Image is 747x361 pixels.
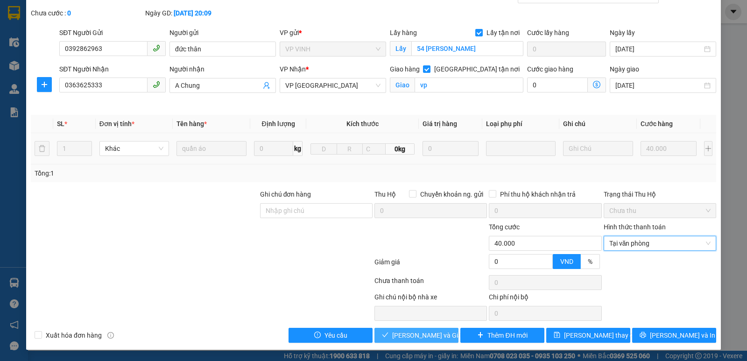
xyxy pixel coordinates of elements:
[37,81,51,88] span: plus
[392,330,482,340] span: [PERSON_NAME] và Giao hàng
[415,78,524,92] input: Giao tận nơi
[280,65,306,73] span: VP Nhận
[390,41,411,56] span: Lấy
[59,28,166,38] div: SĐT Người Gửi
[604,189,716,199] div: Trạng thái Thu Hộ
[145,8,258,18] div: Ngày GD:
[487,330,527,340] span: Thêm ĐH mới
[169,28,276,38] div: Người gửi
[527,29,569,36] label: Cước lấy hàng
[527,78,588,92] input: Cước giao hàng
[704,141,712,156] button: plus
[593,81,600,88] span: dollar-circle
[176,120,207,127] span: Tên hàng
[260,191,311,198] label: Ghi chú đơn hàng
[390,78,415,92] span: Giao
[280,28,386,38] div: VP gửi
[460,328,544,343] button: plusThêm ĐH mới
[650,330,715,340] span: [PERSON_NAME] và In
[382,332,388,339] span: check
[559,115,637,133] th: Ghi chú
[337,143,363,155] input: R
[564,330,639,340] span: [PERSON_NAME] thay đổi
[610,65,639,73] label: Ngày giao
[373,276,488,292] div: Chưa thanh toán
[423,141,479,156] input: 0
[416,189,487,199] span: Chuyển khoản ng. gửi
[610,29,635,36] label: Ngày lấy
[489,292,601,306] div: Chi phí nội bộ
[153,81,160,88] span: phone
[263,82,270,89] span: user-add
[477,332,484,339] span: plus
[373,257,488,273] div: Giảm giá
[482,115,560,133] th: Loại phụ phí
[546,328,630,343] button: save[PERSON_NAME] thay đổi
[362,143,386,155] input: C
[153,44,160,52] span: phone
[176,141,247,156] input: VD: Bàn, Ghế
[346,120,379,127] span: Kích thước
[527,65,573,73] label: Cước giao hàng
[42,330,106,340] span: Xuất hóa đơn hàng
[35,141,49,156] button: delete
[293,141,303,156] span: kg
[390,29,417,36] span: Lấy hàng
[59,64,166,74] div: SĐT Người Nhận
[496,189,579,199] span: Phí thu hộ khách nhận trả
[615,80,702,91] input: Ngày giao
[262,120,295,127] span: Định lượng
[640,332,646,339] span: printer
[641,141,697,156] input: 0
[374,328,458,343] button: check[PERSON_NAME] và Giao hàng
[35,168,289,178] div: Tổng: 1
[489,223,520,231] span: Tổng cước
[615,44,702,54] input: Ngày lấy
[609,204,711,218] span: Chưa thu
[560,258,573,265] span: VND
[554,332,560,339] span: save
[99,120,134,127] span: Đơn vị tính
[588,258,592,265] span: %
[107,332,114,339] span: info-circle
[632,328,716,343] button: printer[PERSON_NAME] và In
[411,41,524,56] input: Lấy tận nơi
[37,77,52,92] button: plus
[423,120,457,127] span: Giá trị hàng
[483,28,523,38] span: Lấy tận nơi
[285,42,381,56] span: VP VINH
[527,42,606,57] input: Cước lấy hàng
[285,78,381,92] span: VP Cầu Yên Xuân
[430,64,523,74] span: [GEOGRAPHIC_DATA] tận nơi
[31,8,143,18] div: Chưa cước :
[374,191,396,198] span: Thu Hộ
[169,64,276,74] div: Người nhận
[314,332,321,339] span: exclamation-circle
[563,141,633,156] input: Ghi Chú
[641,120,673,127] span: Cước hàng
[609,236,711,250] span: Tại văn phòng
[57,120,64,127] span: SL
[289,328,373,343] button: exclamation-circleYêu cầu
[260,203,373,218] input: Ghi chú đơn hàng
[324,330,347,340] span: Yêu cầu
[386,143,415,155] span: 0kg
[174,9,211,17] b: [DATE] 20:09
[390,65,420,73] span: Giao hàng
[67,9,71,17] b: 0
[105,142,164,156] span: Khác
[604,223,666,231] label: Hình thức thanh toán
[374,292,487,306] div: Ghi chú nội bộ nhà xe
[310,143,337,155] input: D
